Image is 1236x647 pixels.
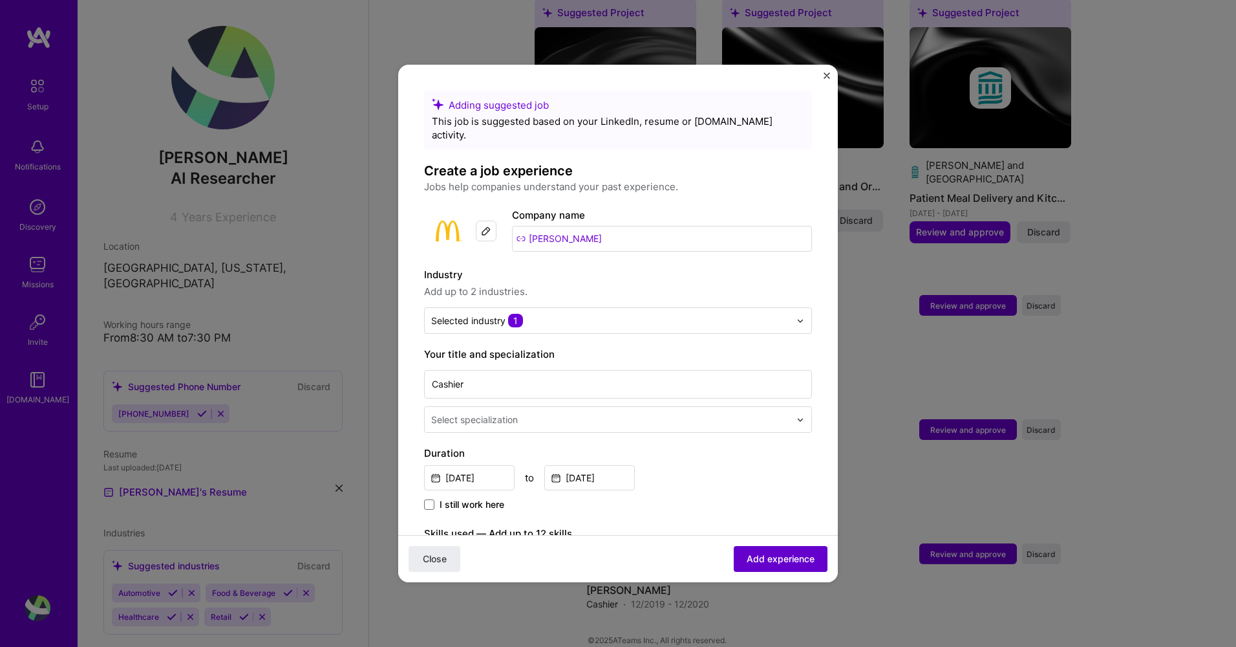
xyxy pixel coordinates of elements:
span: Add up to 2 industries. [424,284,812,300]
button: Add experience [734,546,827,572]
h4: Create a job experience [424,162,812,179]
span: Add experience [747,553,815,565]
img: drop icon [796,317,804,325]
span: I still work here [440,498,504,511]
label: Your title and specialization [424,347,812,362]
input: Role name [424,370,812,399]
i: icon SuggestedTeams [432,98,443,110]
label: Skills used — Add up to 12 skills [424,526,812,542]
img: drop icon [796,416,804,424]
img: Edit [481,226,491,236]
input: Search for a company... [512,226,812,252]
label: Duration [424,446,812,461]
input: Date [544,465,635,490]
div: Selected industry [431,314,523,327]
input: Date [424,465,515,490]
button: Close [824,72,830,86]
p: Jobs help companies understand your past experience. [424,179,812,195]
div: to [525,471,534,485]
img: Company logo [424,208,471,254]
span: Close [423,553,447,565]
div: This job is suggested based on your LinkedIn, resume or [DOMAIN_NAME] activity. [432,115,804,142]
div: Adding suggested job [432,98,804,112]
span: 1 [508,314,523,327]
label: Industry [424,267,812,283]
div: Edit [476,221,496,241]
label: Company name [512,209,585,221]
div: Select specialization [431,413,518,426]
button: Close [409,546,460,572]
